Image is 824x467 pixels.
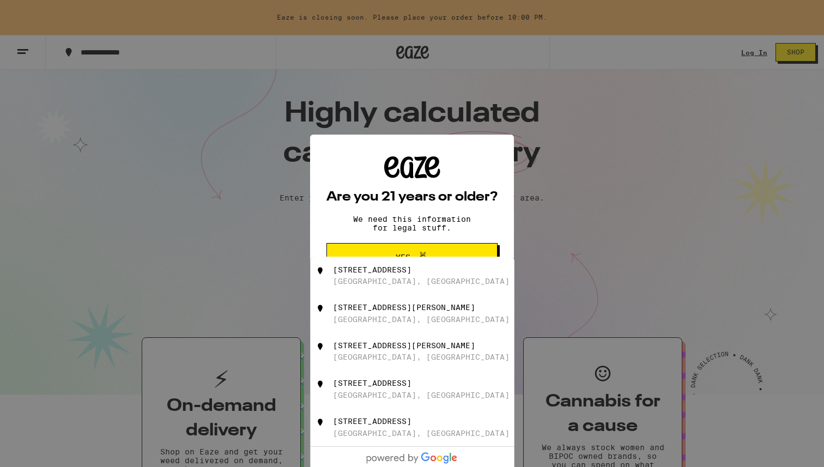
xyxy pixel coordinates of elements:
[333,315,510,324] div: [GEOGRAPHIC_DATA], [GEOGRAPHIC_DATA]
[396,253,410,261] span: Yes
[333,353,510,361] div: [GEOGRAPHIC_DATA], [GEOGRAPHIC_DATA]
[333,429,510,438] div: [GEOGRAPHIC_DATA], [GEOGRAPHIC_DATA]
[315,265,326,276] img: 2203 Midvale Avenue
[333,265,411,274] div: [STREET_ADDRESS]
[333,391,510,399] div: [GEOGRAPHIC_DATA], [GEOGRAPHIC_DATA]
[315,341,326,352] img: 2203 Mathews Avenue
[315,303,326,314] img: 2203 Marian Place
[326,243,498,271] button: Yes
[315,379,326,390] img: 2203 Maricopa Street
[326,191,498,204] h2: Are you 21 years or older?
[315,417,326,428] img: 2203 Main Street
[7,8,78,16] span: Hi. Need any help?
[344,215,480,232] p: We need this information for legal stuff.
[333,379,411,387] div: [STREET_ADDRESS]
[333,277,510,286] div: [GEOGRAPHIC_DATA], [GEOGRAPHIC_DATA]
[333,341,475,350] div: [STREET_ADDRESS][PERSON_NAME]
[333,417,411,426] div: [STREET_ADDRESS]
[333,303,475,312] div: [STREET_ADDRESS][PERSON_NAME]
